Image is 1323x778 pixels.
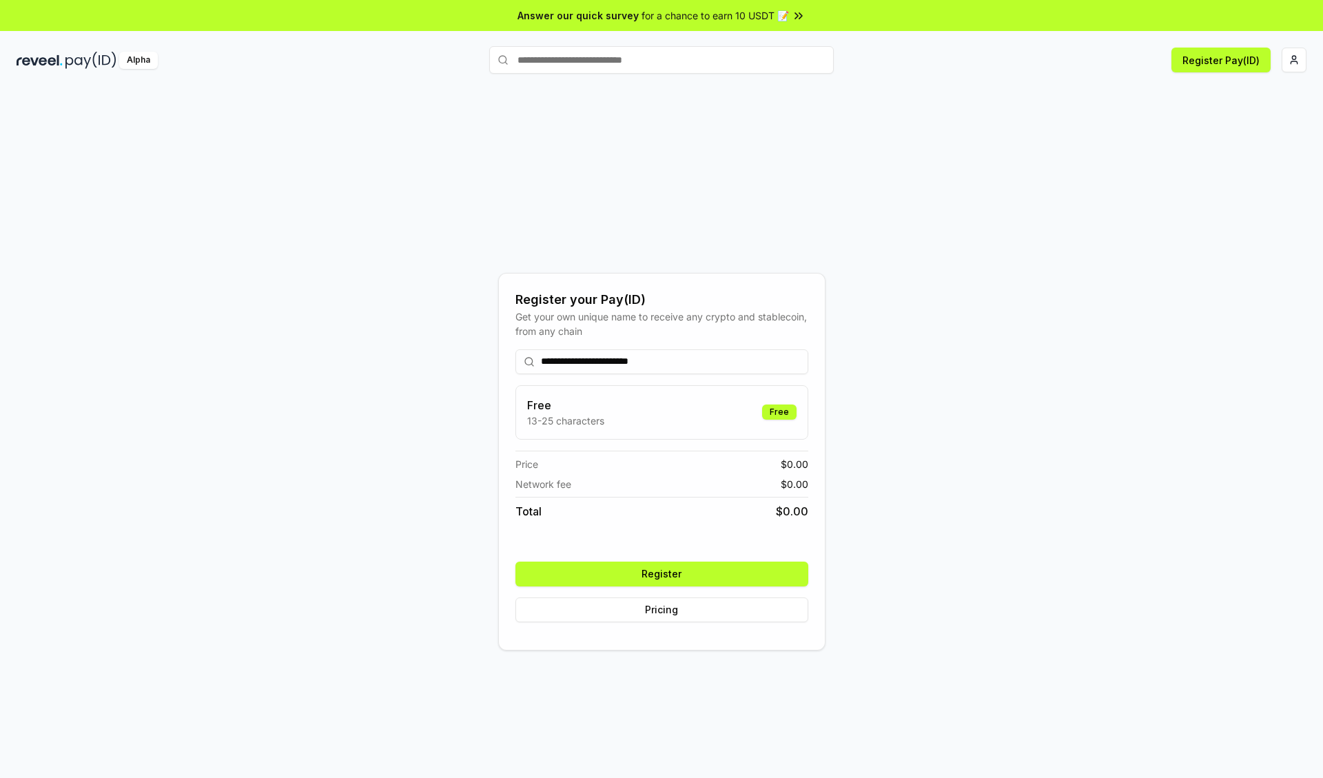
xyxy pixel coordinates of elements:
[515,503,542,520] span: Total
[17,52,63,69] img: reveel_dark
[515,477,571,491] span: Network fee
[642,8,789,23] span: for a chance to earn 10 USDT 📝
[515,597,808,622] button: Pricing
[762,405,797,420] div: Free
[119,52,158,69] div: Alpha
[515,457,538,471] span: Price
[515,562,808,586] button: Register
[65,52,116,69] img: pay_id
[517,8,639,23] span: Answer our quick survey
[776,503,808,520] span: $ 0.00
[515,309,808,338] div: Get your own unique name to receive any crypto and stablecoin, from any chain
[781,477,808,491] span: $ 0.00
[1171,48,1271,72] button: Register Pay(ID)
[515,290,808,309] div: Register your Pay(ID)
[781,457,808,471] span: $ 0.00
[527,413,604,428] p: 13-25 characters
[527,397,604,413] h3: Free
